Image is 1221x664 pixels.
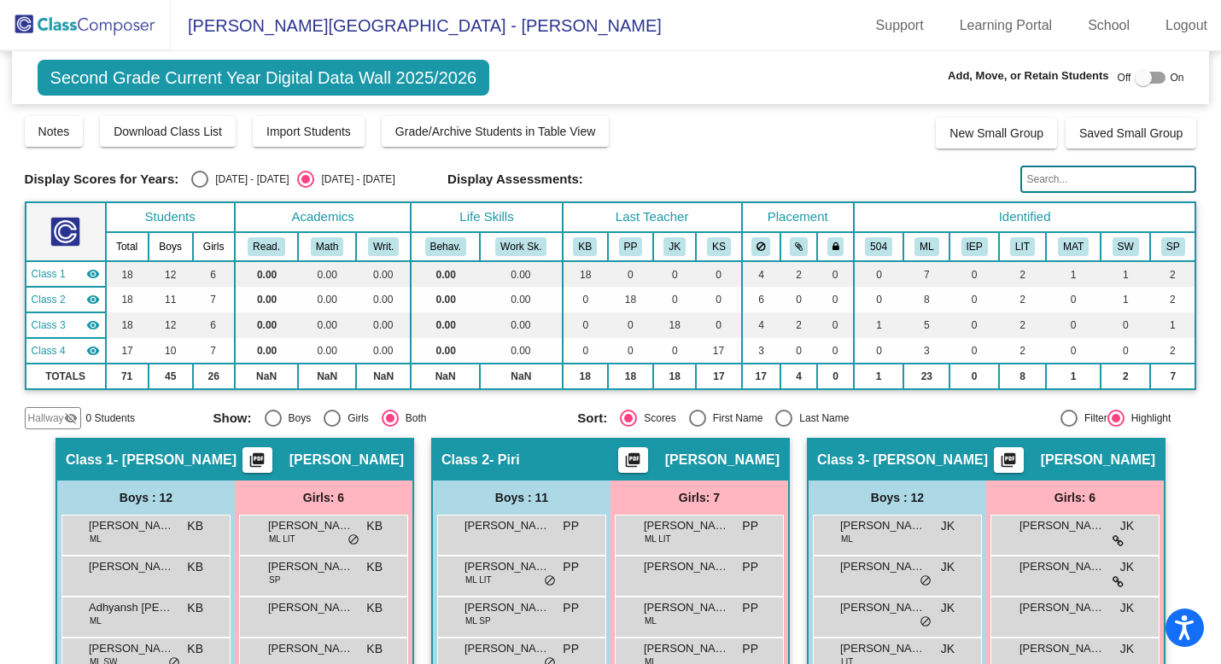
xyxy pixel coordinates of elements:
[742,338,780,364] td: 3
[903,312,949,338] td: 5
[32,343,66,358] span: Class 4
[1078,411,1107,426] div: Filter
[89,517,174,534] span: [PERSON_NAME]
[622,451,643,475] mat-icon: picture_as_pdf
[644,640,729,657] span: [PERSON_NAME] [PERSON_NAME]
[696,364,741,389] td: 17
[563,202,742,232] th: Last Teacher
[780,232,818,261] th: Keep with students
[411,364,480,389] td: NaN
[187,640,203,658] span: KB
[903,232,949,261] th: English Language Learner
[480,287,563,312] td: 0.00
[817,364,853,389] td: 0
[1046,287,1101,312] td: 0
[1046,232,1101,261] th: Math Intervention
[742,517,758,535] span: PP
[90,614,102,627] span: ML
[193,364,235,389] td: 26
[854,202,1196,232] th: Identified
[949,126,1043,140] span: New Small Group
[464,558,550,575] span: [PERSON_NAME]
[742,312,780,338] td: 4
[191,171,394,188] mat-radio-group: Select an option
[465,614,491,627] span: ML SP
[948,67,1109,84] span: Add, Move, or Retain Students
[1046,338,1101,364] td: 0
[817,232,853,261] th: Keep with teacher
[706,411,763,426] div: First Name
[38,60,490,96] span: Second Grade Current Year Digital Data Wall 2025/2026
[311,237,343,256] button: Math
[89,558,174,575] span: [PERSON_NAME]
[464,640,550,657] span: [PERSON_NAME]
[563,558,579,576] span: PP
[193,261,235,287] td: 6
[999,261,1046,287] td: 2
[89,640,174,657] span: [PERSON_NAME]
[854,364,904,389] td: 1
[26,287,106,312] td: Parisa Piri - Piri
[235,481,412,515] div: Girls: 6
[235,202,412,232] th: Academics
[792,411,849,426] div: Last Name
[298,261,355,287] td: 0.00
[1046,364,1101,389] td: 1
[1101,287,1150,312] td: 1
[544,574,556,588] span: do_not_disturb_alt
[949,312,999,338] td: 0
[1046,312,1101,338] td: 0
[447,172,583,187] span: Display Assessments:
[86,318,100,332] mat-icon: visibility
[696,261,741,287] td: 0
[840,558,926,575] span: [PERSON_NAME]
[577,410,929,427] mat-radio-group: Select an option
[854,261,904,287] td: 0
[64,411,78,425] mat-icon: visibility_off
[1058,237,1089,256] button: MAT
[114,451,237,469] span: - [PERSON_NAME]
[193,312,235,338] td: 6
[946,12,1066,39] a: Learning Portal
[253,116,365,147] button: Import Students
[1150,261,1195,287] td: 2
[809,481,986,515] div: Boys : 12
[1125,411,1171,426] div: Highlight
[441,451,489,469] span: Class 2
[999,312,1046,338] td: 2
[903,287,949,312] td: 8
[949,232,999,261] th: Individualized Education Plan
[941,517,955,535] span: JK
[193,287,235,312] td: 7
[32,292,66,307] span: Class 2
[961,237,988,256] button: IEP
[999,338,1046,364] td: 2
[999,232,1046,261] th: Reading Intervention
[563,599,579,617] span: PP
[411,287,480,312] td: 0.00
[644,558,729,575] span: [PERSON_NAME]
[32,266,66,282] span: Class 1
[742,261,780,287] td: 4
[149,232,193,261] th: Boys
[563,338,608,364] td: 0
[653,338,696,364] td: 0
[1041,451,1155,469] span: [PERSON_NAME]
[1079,126,1183,140] span: Saved Small Group
[100,116,236,147] button: Download Class List
[663,237,686,256] button: JK
[696,287,741,312] td: 0
[920,615,932,629] span: do_not_disturb_alt
[742,558,758,576] span: PP
[235,287,299,312] td: 0.00
[348,533,359,547] span: do_not_disturb_alt
[742,232,780,261] th: Keep away students
[1010,237,1035,256] button: LIT
[1161,237,1185,256] button: SP
[411,338,480,364] td: 0.00
[840,599,926,616] span: [PERSON_NAME]
[780,261,818,287] td: 2
[86,267,100,281] mat-icon: visibility
[106,364,149,389] td: 71
[25,172,179,187] span: Display Scores for Years:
